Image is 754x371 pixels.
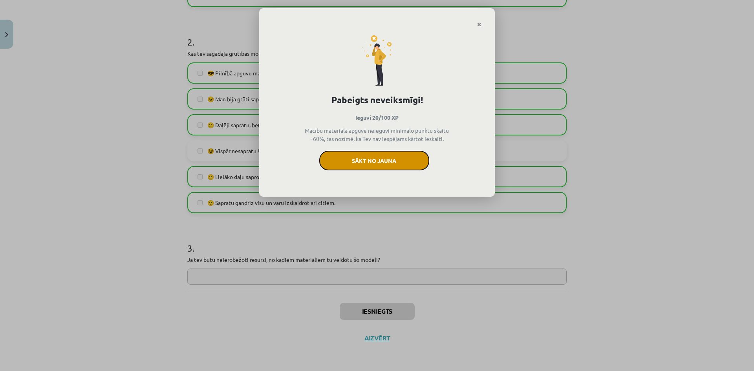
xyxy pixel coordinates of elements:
h1: Pabeigts neveiksmīgi! [273,93,481,107]
p: Ieguvi 20/100 XP [273,113,481,122]
p: Mācību materiālā apguvē neieguvi minimālo punktu skaitu - 60%, tas nozīmē, ka Tev nav iespējams k... [304,126,450,143]
img: fail-icon-2dff40cce496c8bbe20d0877b3080013ff8af6d729d7a6e6bb932d91c467ac91.svg [362,35,392,86]
a: Close [472,17,486,32]
button: Sākt no jauna [319,151,429,170]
